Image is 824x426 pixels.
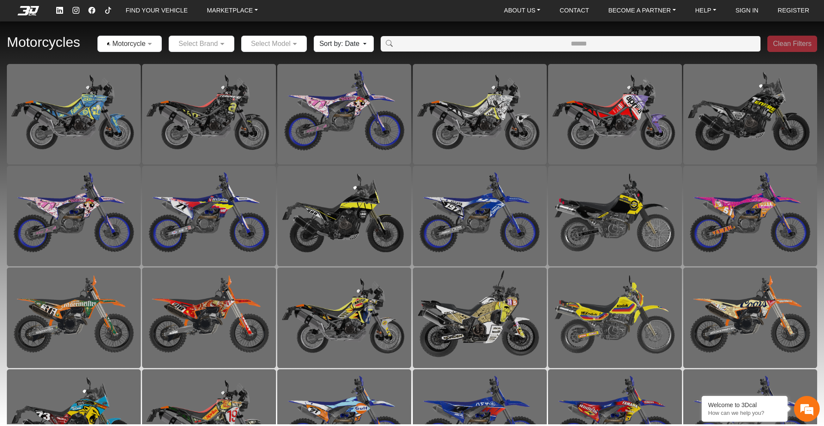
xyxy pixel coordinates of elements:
[605,4,679,18] a: BECOME A PARTNER
[500,4,544,18] a: ABOUT US
[692,4,720,18] a: HELP
[708,410,781,416] p: How can we help you?
[397,36,761,52] input: Amount (to the nearest dollar)
[732,4,762,18] a: SIGN IN
[203,4,261,18] a: MARKETPLACE
[314,36,373,52] button: Sort by: Date
[556,4,592,18] a: CONTACT
[708,402,781,408] div: Welcome to 3Dcal
[7,31,80,54] h2: Motorcycles
[122,4,191,18] a: FIND YOUR VEHICLE
[774,4,813,18] a: REGISTER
